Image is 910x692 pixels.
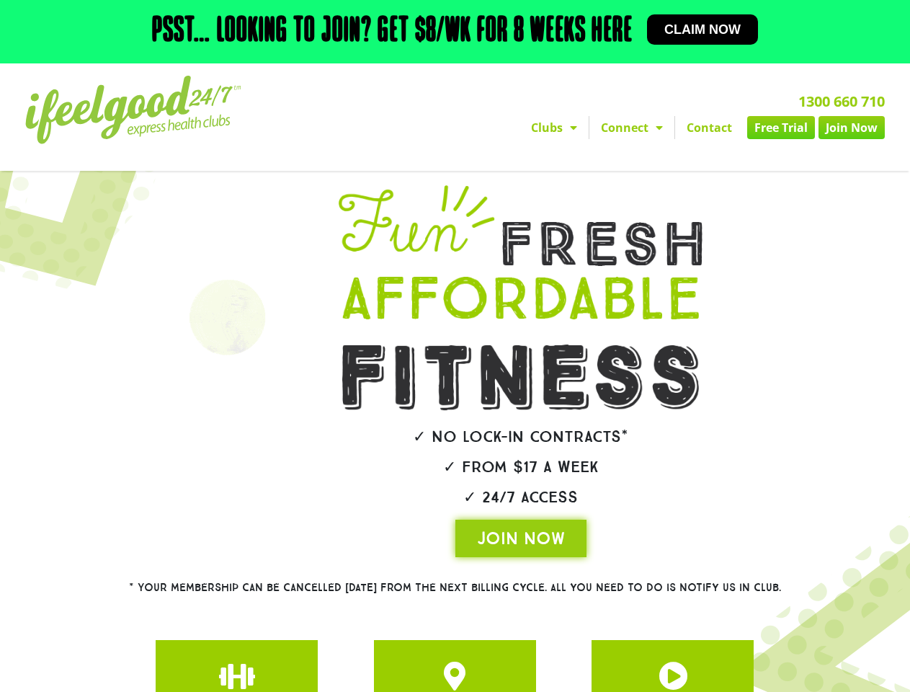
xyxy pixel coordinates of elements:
h2: * Your membership can be cancelled [DATE] from the next billing cycle. All you need to do is noti... [77,582,834,593]
a: Join Now [818,116,885,139]
a: JOIN ONE OF OUR CLUBS [659,662,687,691]
a: Free Trial [747,116,815,139]
h2: ✓ 24/7 Access [298,489,744,505]
a: JOIN NOW [455,520,586,557]
nav: Menu [331,116,885,139]
h2: ✓ No lock-in contracts* [298,429,744,445]
a: 1300 660 710 [798,92,885,111]
a: JOIN ONE OF OUR CLUBS [440,662,469,691]
a: Connect [589,116,674,139]
a: Clubs [519,116,589,139]
a: Claim now [647,14,758,45]
span: Claim now [664,23,741,36]
a: Contact [675,116,744,139]
a: JOIN ONE OF OUR CLUBS [223,662,251,691]
h2: ✓ From $17 a week [298,459,744,475]
h2: Psst… Looking to join? Get $8/wk for 8 weeks here [152,14,633,49]
span: JOIN NOW [477,527,565,550]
